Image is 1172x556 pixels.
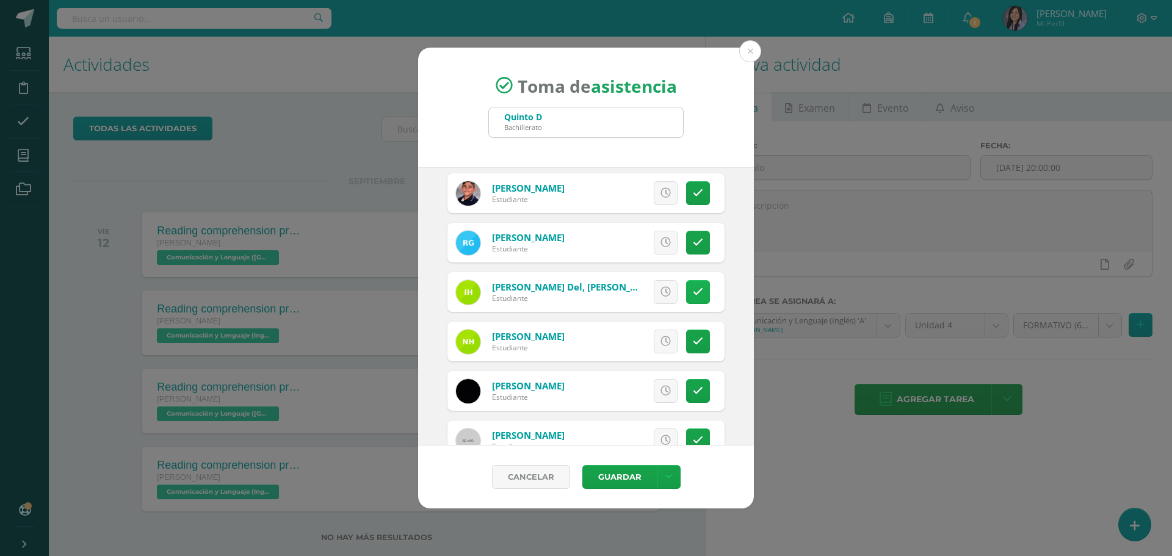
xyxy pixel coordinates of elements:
[456,181,480,206] img: 8c314bfe31a822fdba3635d4f9903375.png
[504,123,542,132] div: Bachillerato
[739,40,761,62] button: Close (Esc)
[492,342,565,353] div: Estudiante
[492,281,660,293] a: [PERSON_NAME] del, [PERSON_NAME]
[456,280,480,305] img: 649cb6db62e79121543746d0a05711fe.png
[492,194,565,204] div: Estudiante
[492,380,565,392] a: [PERSON_NAME]
[582,465,657,489] button: Guardar
[456,231,480,255] img: b028e34992a59a760165641244792319.png
[456,330,480,354] img: f9e68efa6a36aeb2aa6ee4900d9b69db.png
[504,111,542,123] div: Quinto D
[492,429,565,441] a: [PERSON_NAME]
[489,107,683,137] input: Busca un grado o sección aquí...
[492,441,565,452] div: Estudiante
[492,182,565,194] a: [PERSON_NAME]
[492,244,565,254] div: Estudiante
[492,293,638,303] div: Estudiante
[456,428,480,453] img: 60x60
[518,74,677,97] span: Toma de
[492,465,570,489] a: Cancelar
[456,379,480,403] img: 7013336914b67cbe50240568bf2bba92.png
[492,330,565,342] a: [PERSON_NAME]
[591,74,677,97] strong: asistencia
[492,231,565,244] a: [PERSON_NAME]
[492,392,565,402] div: Estudiante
